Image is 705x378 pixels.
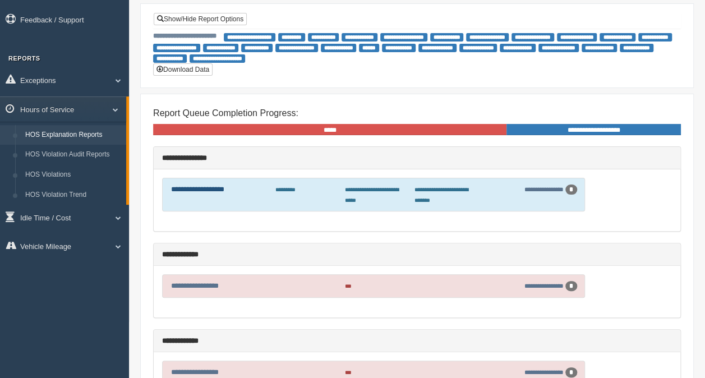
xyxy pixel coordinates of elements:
[20,125,126,145] a: HOS Explanation Reports
[20,185,126,205] a: HOS Violation Trend
[20,165,126,185] a: HOS Violations
[154,13,247,25] a: Show/Hide Report Options
[153,63,213,76] button: Download Data
[20,145,126,165] a: HOS Violation Audit Reports
[153,108,681,118] h4: Report Queue Completion Progress:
